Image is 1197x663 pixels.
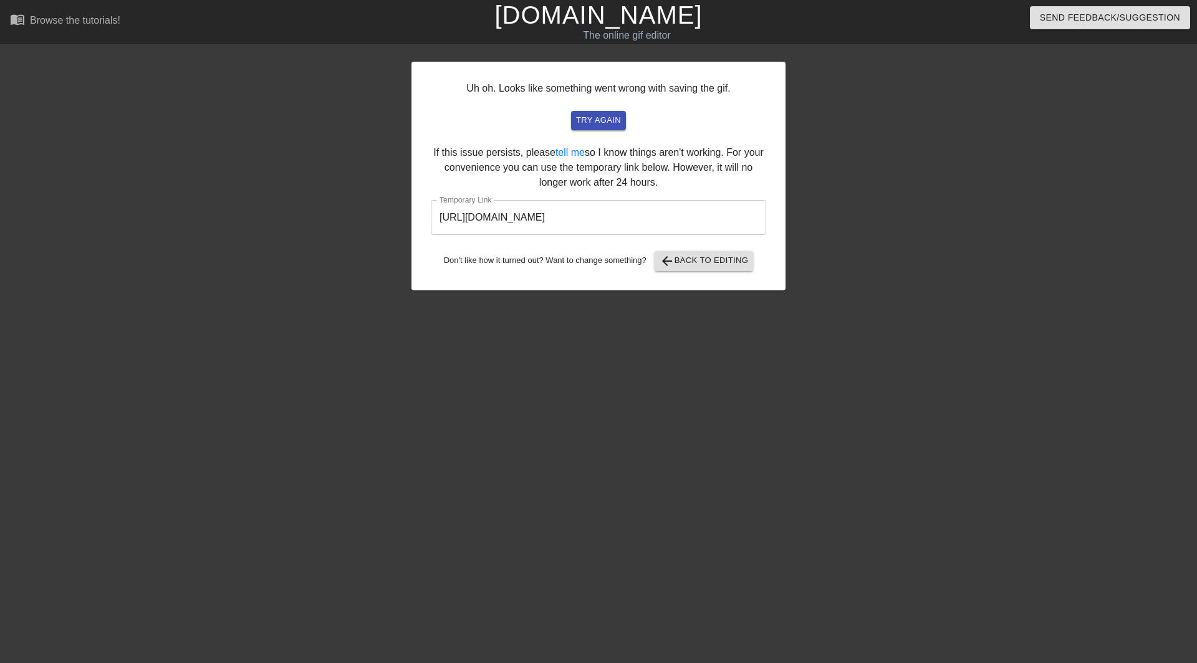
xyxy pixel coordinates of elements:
span: menu_book [10,12,25,27]
div: Don't like how it turned out? Want to change something? [431,251,766,271]
a: tell me [555,147,585,158]
a: Browse the tutorials! [10,12,120,31]
button: try again [571,111,626,130]
div: Uh oh. Looks like something went wrong with saving the gif. If this issue persists, please so I k... [411,62,786,290]
div: Browse the tutorials! [30,15,120,26]
a: [DOMAIN_NAME] [494,1,702,29]
span: Back to Editing [660,254,749,269]
div: The online gif editor [405,28,848,43]
span: arrow_back [660,254,675,269]
input: bare [431,200,766,235]
button: Send Feedback/Suggestion [1030,6,1190,29]
button: Back to Editing [655,251,754,271]
span: try again [576,113,621,128]
span: Send Feedback/Suggestion [1040,10,1180,26]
